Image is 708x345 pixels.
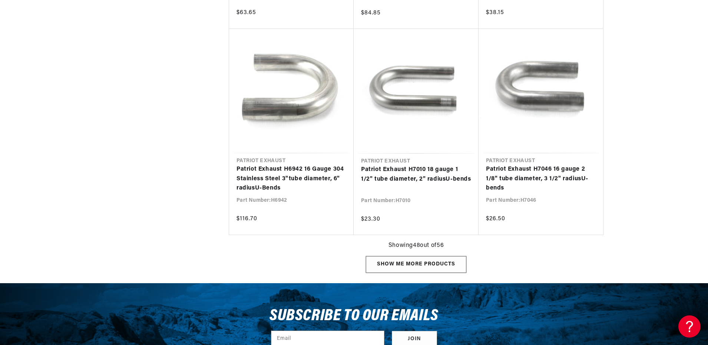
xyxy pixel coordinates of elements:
[366,256,466,273] div: Show me more products
[361,165,471,184] a: Patriot Exhaust H7010 18 gauge 1 1/2" tube diameter, 2" radiusU-bends
[388,241,444,251] span: Showing 48 out of 56
[486,165,596,193] a: Patriot Exhaust H7046 16 gauge 2 1/8" tube diameter, 3 1/2" radiusU-bends
[236,165,346,193] a: Patriot Exhaust H6942 16 Gauge 304 Stainless Steel 3"tube diameter, 6" radiusU-Bends
[269,309,439,323] h3: Subscribe to our emails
